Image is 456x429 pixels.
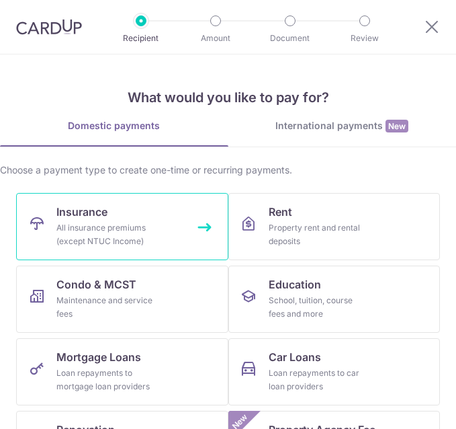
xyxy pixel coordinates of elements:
[16,266,228,333] a: Condo & MCSTMaintenance and service fees
[269,221,365,248] div: Property rent and rental deposits
[56,349,141,365] span: Mortgage Loans
[269,349,321,365] span: Car Loans
[56,294,153,321] div: Maintenance and service fees
[31,9,58,22] span: Help
[263,32,317,45] p: Document
[56,204,107,220] span: Insurance
[56,221,153,248] div: All insurance premiums (except NTUC Income)
[16,338,228,405] a: Mortgage LoansLoan repayments to mortgage loan providers
[56,366,153,393] div: Loan repayments to mortgage loan providers
[269,204,292,220] span: Rent
[269,366,365,393] div: Loan repayments to car loan providers
[189,32,242,45] p: Amount
[228,266,441,333] a: EducationSchool, tuition, course fees and more
[269,276,321,292] span: Education
[338,32,392,45] p: Review
[56,276,136,292] span: Condo & MCST
[228,193,441,260] a: RentProperty rent and rental deposits
[16,193,228,260] a: InsuranceAll insurance premiums (except NTUC Income)
[16,19,82,35] img: CardUp
[228,338,441,405] a: Car LoansLoan repayments to car loan providers
[269,294,365,321] div: School, tuition, course fees and more
[114,32,168,45] p: Recipient
[385,120,408,132] span: New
